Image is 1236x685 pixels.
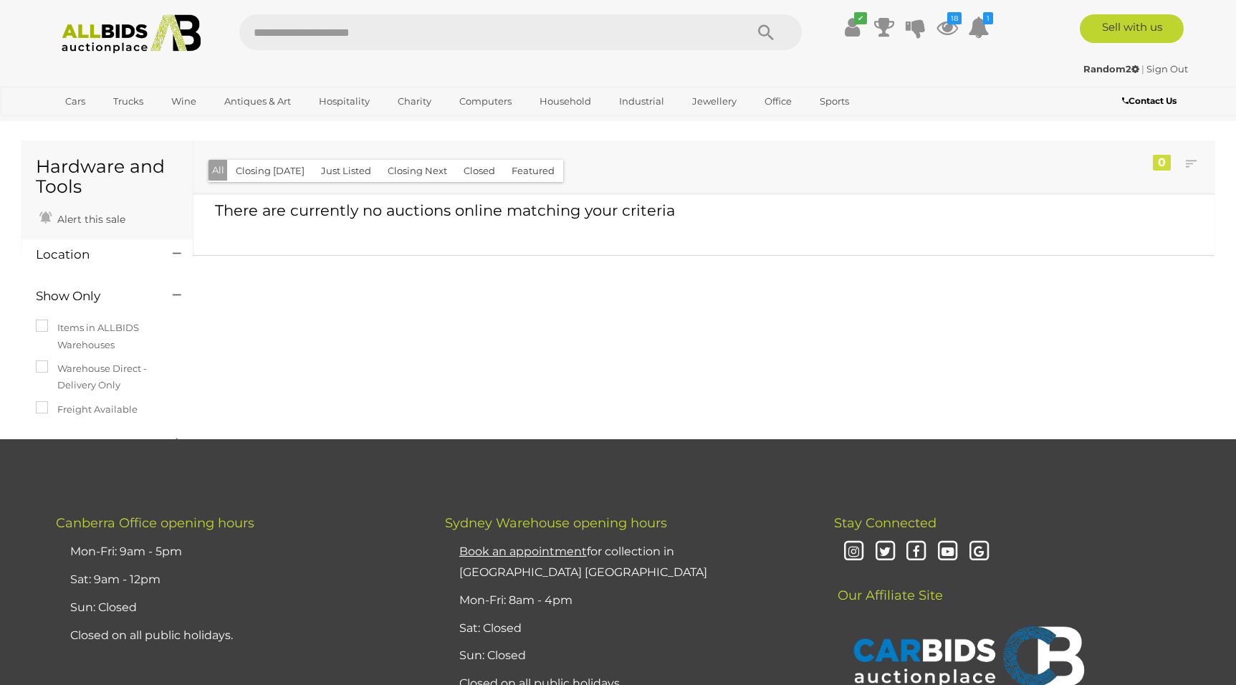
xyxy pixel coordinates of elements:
span: Alert this sale [54,213,125,226]
button: Just Listed [312,160,380,182]
a: Alert this sale [36,207,129,229]
a: Book an appointmentfor collection in [GEOGRAPHIC_DATA] [GEOGRAPHIC_DATA] [459,545,707,579]
span: | [1141,63,1144,75]
img: Allbids.com.au [54,14,209,54]
a: 1 [968,14,990,40]
a: Office [755,90,801,113]
span: There are currently no auctions online matching your criteria [215,201,675,219]
a: Household [530,90,600,113]
li: Closed on all public holidays. [67,622,409,650]
a: Computers [450,90,521,113]
a: ✔ [842,14,863,40]
div: 0 [1153,155,1171,171]
label: Warehouse Direct - Delivery Only [36,360,178,394]
span: Sydney Warehouse opening hours [445,515,667,531]
li: Mon-Fri: 9am - 5pm [67,538,409,566]
a: Random2 [1083,63,1141,75]
button: Featured [503,160,563,182]
button: Search [730,14,802,50]
span: Our Affiliate Site [834,566,943,603]
a: Jewellery [683,90,746,113]
a: Sign Out [1146,63,1188,75]
li: Sun: Closed [456,642,798,670]
button: Closing [DATE] [227,160,313,182]
a: Hospitality [310,90,379,113]
span: Canberra Office opening hours [56,515,254,531]
h4: Show Only [36,289,151,303]
a: Sell with us [1080,14,1184,43]
a: Cars [56,90,95,113]
i: Youtube [935,540,960,565]
a: Industrial [610,90,674,113]
label: Freight Available [36,401,138,418]
li: Sat: 9am - 12pm [67,566,409,594]
label: Items in ALLBIDS Warehouses [36,320,178,353]
i: Twitter [873,540,898,565]
li: Sat: Closed [456,615,798,643]
li: Mon-Fri: 8am - 4pm [456,587,798,615]
span: Stay Connected [834,515,936,531]
a: Wine [162,90,206,113]
li: Sun: Closed [67,594,409,622]
h1: Hardware and Tools [36,157,178,196]
button: All [209,160,228,181]
i: 18 [947,12,962,24]
h4: Location [36,248,151,262]
a: Antiques & Art [215,90,300,113]
button: Closed [455,160,504,182]
i: ✔ [854,12,867,24]
i: Instagram [841,540,866,565]
b: Contact Us [1122,95,1177,106]
i: Google [967,540,992,565]
u: Book an appointment [459,545,587,558]
a: Trucks [104,90,153,113]
a: Charity [388,90,441,113]
strong: Random2 [1083,63,1139,75]
a: Contact Us [1122,93,1180,109]
button: Closing Next [379,160,456,182]
i: Facebook [904,540,929,565]
a: 18 [936,14,958,40]
a: Sports [810,90,858,113]
a: [GEOGRAPHIC_DATA] [56,113,176,137]
i: 1 [983,12,993,24]
h4: Category [36,437,151,451]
